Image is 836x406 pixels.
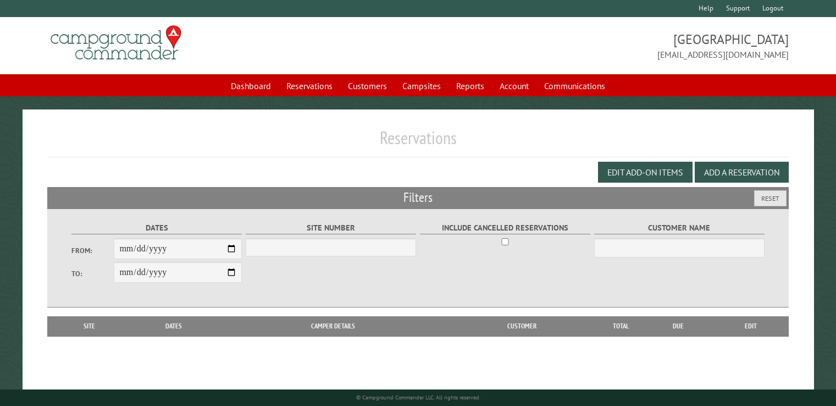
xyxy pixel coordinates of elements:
label: Include Cancelled Reservations [420,222,591,234]
a: Customers [341,75,394,96]
small: © Campground Commander LLC. All rights reserved. [356,394,480,401]
th: Customer [445,316,599,336]
label: From: [71,245,114,256]
button: Add a Reservation [695,162,789,183]
button: Edit Add-on Items [598,162,693,183]
label: Customer Name [594,222,765,234]
a: Communications [538,75,612,96]
h1: Reservations [47,127,789,157]
th: Camper Details [222,316,445,336]
a: Account [493,75,535,96]
th: Total [599,316,643,336]
h2: Filters [47,187,789,208]
label: Dates [71,222,242,234]
th: Site [53,316,126,336]
th: Due [643,316,713,336]
a: Dashboard [224,75,278,96]
th: Edit [713,316,789,336]
button: Reset [754,190,787,206]
span: [GEOGRAPHIC_DATA] [EMAIL_ADDRESS][DOMAIN_NAME] [418,30,789,61]
img: Campground Commander [47,21,185,64]
label: To: [71,268,114,279]
a: Campsites [396,75,447,96]
a: Reports [450,75,491,96]
th: Dates [126,316,222,336]
label: Site Number [246,222,417,234]
a: Reservations [280,75,339,96]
